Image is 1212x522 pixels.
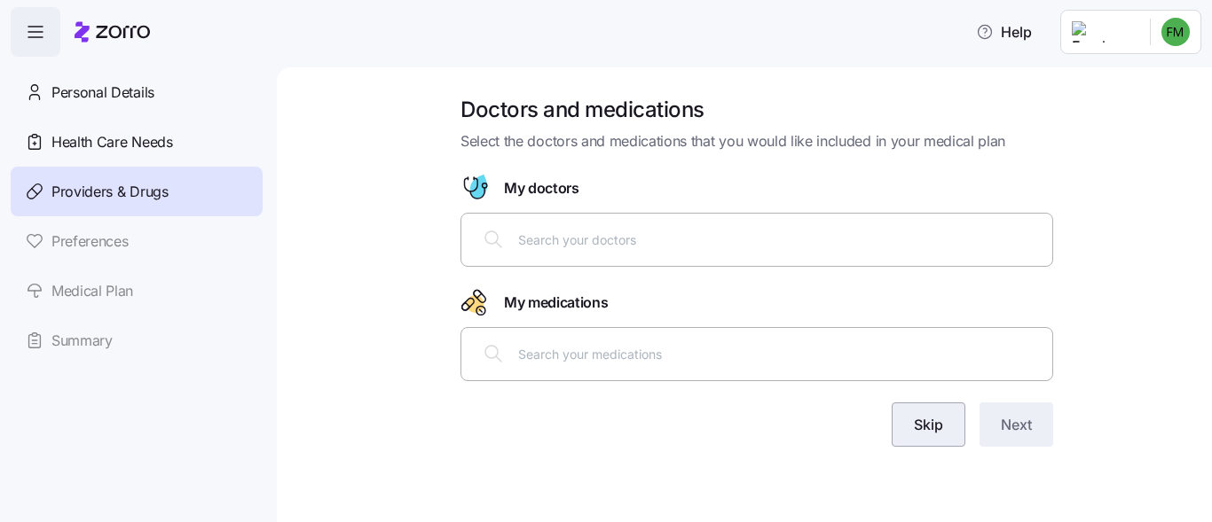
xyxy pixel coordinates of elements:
[51,82,154,104] span: Personal Details
[11,67,263,117] a: Personal Details
[962,14,1046,50] button: Help
[1001,414,1032,435] span: Next
[460,96,1053,123] h1: Doctors and medications
[51,181,169,203] span: Providers & Drugs
[892,402,965,447] button: Skip
[11,117,263,167] a: Health Care Needs
[460,130,1053,152] span: Select the doctors and medications that you would like included in your medical plan
[504,292,609,314] span: My medications
[460,174,490,202] svg: Doctor figure
[11,167,263,216] a: Providers & Drugs
[976,21,1032,43] span: Help
[51,131,173,153] span: Health Care Needs
[1161,18,1190,46] img: efddf210d826386479527811b015758d
[518,230,1042,249] input: Search your doctors
[980,402,1053,447] button: Next
[460,288,490,316] svg: Drugs
[914,414,943,435] span: Skip
[1072,21,1136,43] img: Employer logo
[504,177,579,199] span: My doctors
[518,344,1042,363] input: Search your medications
